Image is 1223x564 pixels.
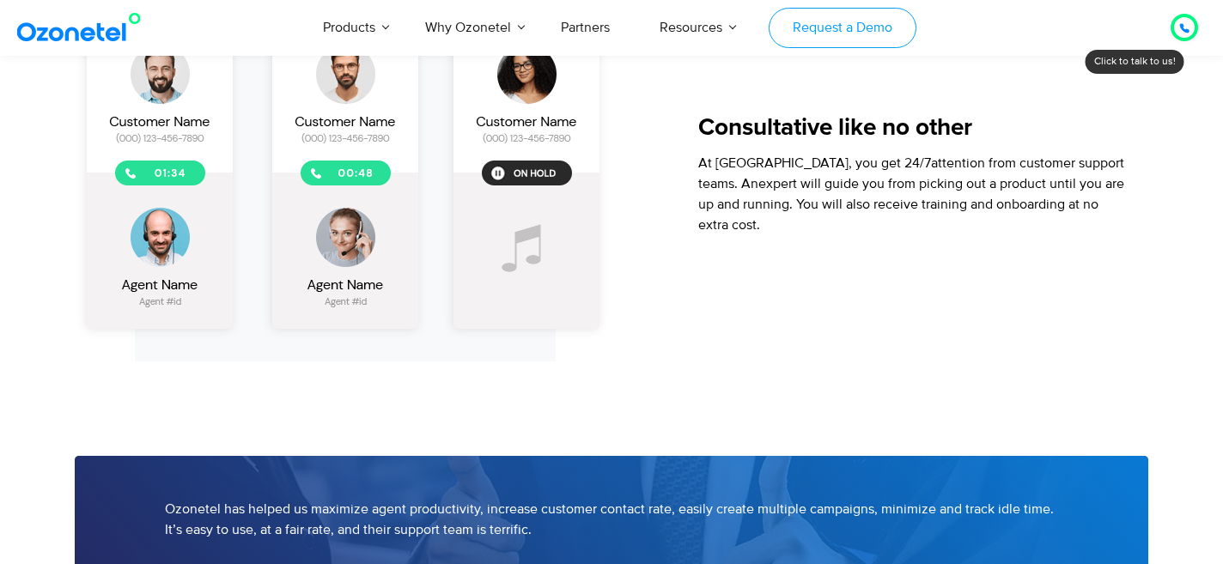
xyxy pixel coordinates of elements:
a: Request a Demo [769,8,916,48]
span: attention from customer support teams. An [698,155,1124,192]
h5: Consultative like no other [698,116,1129,140]
p: Ozonetel has helped us maximize agent productivity, increase customer contact rate, easily create... [165,499,1058,540]
img: setup ACD & call routing [75,3,620,361]
p: At [GEOGRAPHIC_DATA], you get 24/7 expert will guide you from picking out a product until you are... [698,153,1129,235]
